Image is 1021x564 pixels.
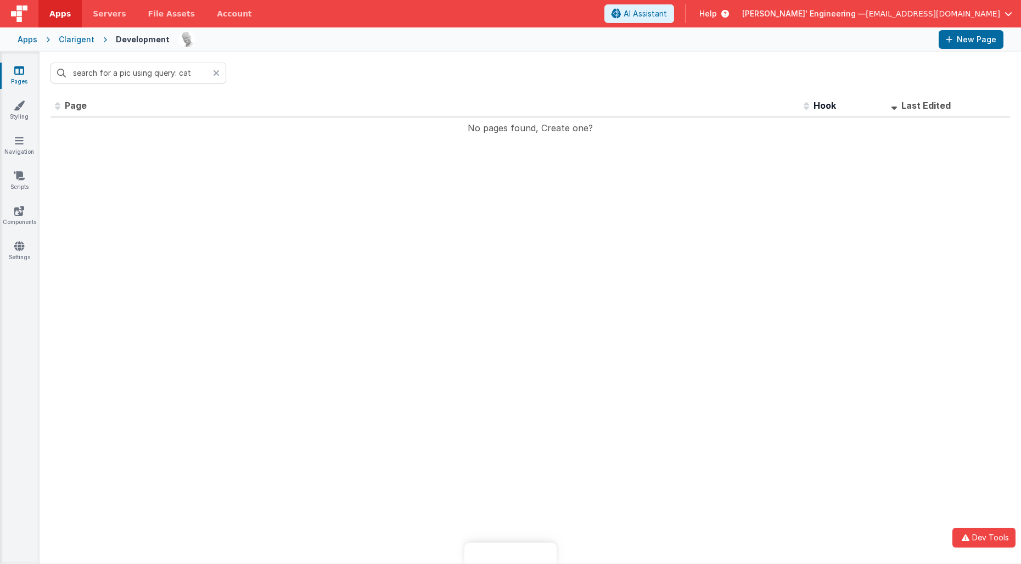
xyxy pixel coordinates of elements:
span: AI Assistant [624,8,667,19]
td: No pages found, Create one? [51,117,1010,139]
button: New Page [939,30,1003,49]
span: Hook [814,100,836,111]
div: Apps [18,34,37,45]
input: Search pages, id's ... [51,63,226,83]
span: Servers [93,8,126,19]
button: [PERSON_NAME]' Engineering — [EMAIL_ADDRESS][DOMAIN_NAME] [742,8,1012,19]
span: Help [699,8,717,19]
span: File Assets [148,8,195,19]
span: [EMAIL_ADDRESS][DOMAIN_NAME] [866,8,1000,19]
span: Apps [49,8,71,19]
div: Clarigent [59,34,94,45]
span: Page [65,100,87,111]
div: Development [116,34,170,45]
button: Dev Tools [952,528,1016,548]
span: Last Edited [901,100,951,111]
span: [PERSON_NAME]' Engineering — [742,8,866,19]
button: AI Assistant [604,4,674,23]
img: 11ac31fe5dc3d0eff3fbbbf7b26fa6e1 [179,32,194,47]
